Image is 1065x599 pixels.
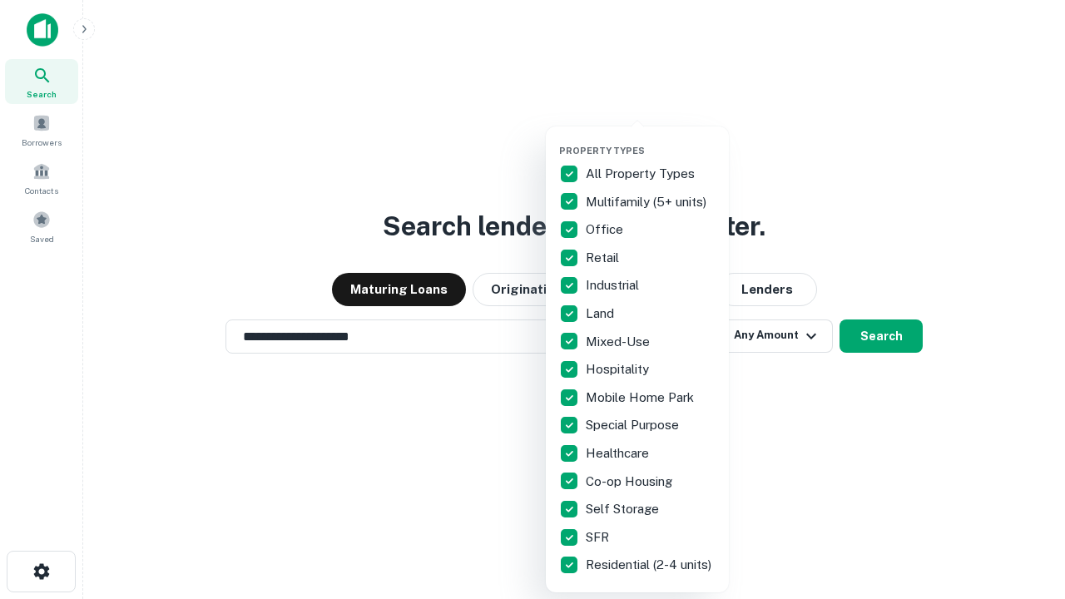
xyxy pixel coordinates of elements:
p: Hospitality [586,359,652,379]
p: Mixed-Use [586,332,653,352]
p: Residential (2-4 units) [586,555,715,575]
p: Healthcare [586,443,652,463]
p: Mobile Home Park [586,388,697,408]
p: Self Storage [586,499,662,519]
p: All Property Types [586,164,698,184]
iframe: Chat Widget [982,466,1065,546]
p: SFR [586,527,612,547]
p: Land [586,304,617,324]
p: Industrial [586,275,642,295]
p: Retail [586,248,622,268]
p: Office [586,220,627,240]
p: Special Purpose [586,415,682,435]
p: Co-op Housing [586,472,676,492]
span: Property Types [559,146,645,156]
p: Multifamily (5+ units) [586,192,710,212]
